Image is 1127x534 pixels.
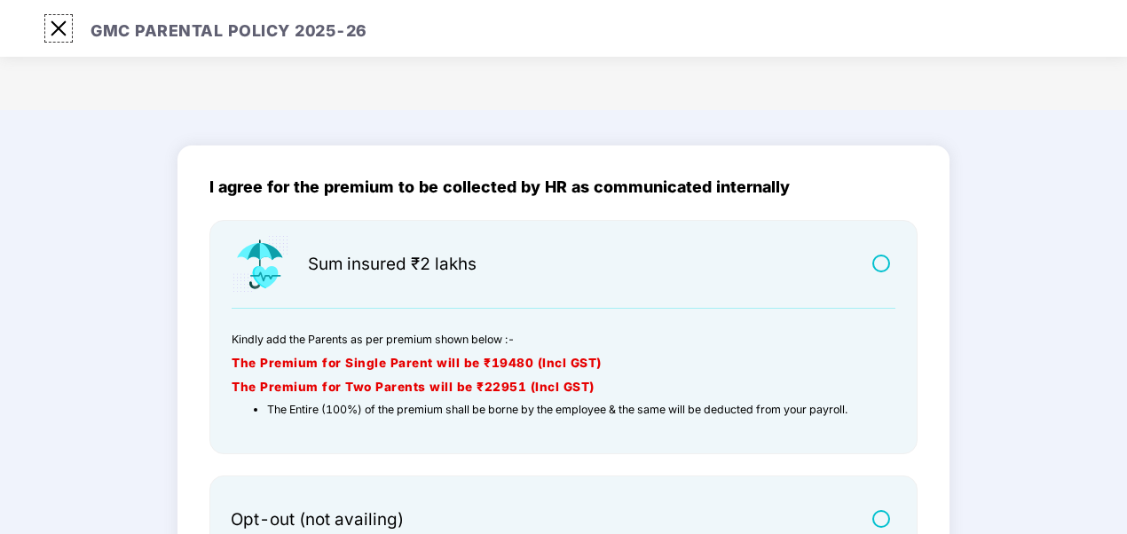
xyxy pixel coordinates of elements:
div: Sum insured ₹2 lakhs [308,256,477,276]
span: Kindly add the Parents as per premium shown below :- [232,333,515,346]
span: The Entire (100%) of the premium shall be borne by the employee & the same will be deducted from ... [267,403,847,416]
img: icon [231,234,290,294]
strong: The Premium for Two Parents will be ₹22951 (Incl GST) [232,380,595,394]
div: Opt-out (not availing) [231,512,404,531]
div: I agree for the premium to be collected by HR as communicated internally [209,178,918,197]
strong: The Premium for Single Parent will be ₹19480 (Incl GST) [232,356,602,370]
